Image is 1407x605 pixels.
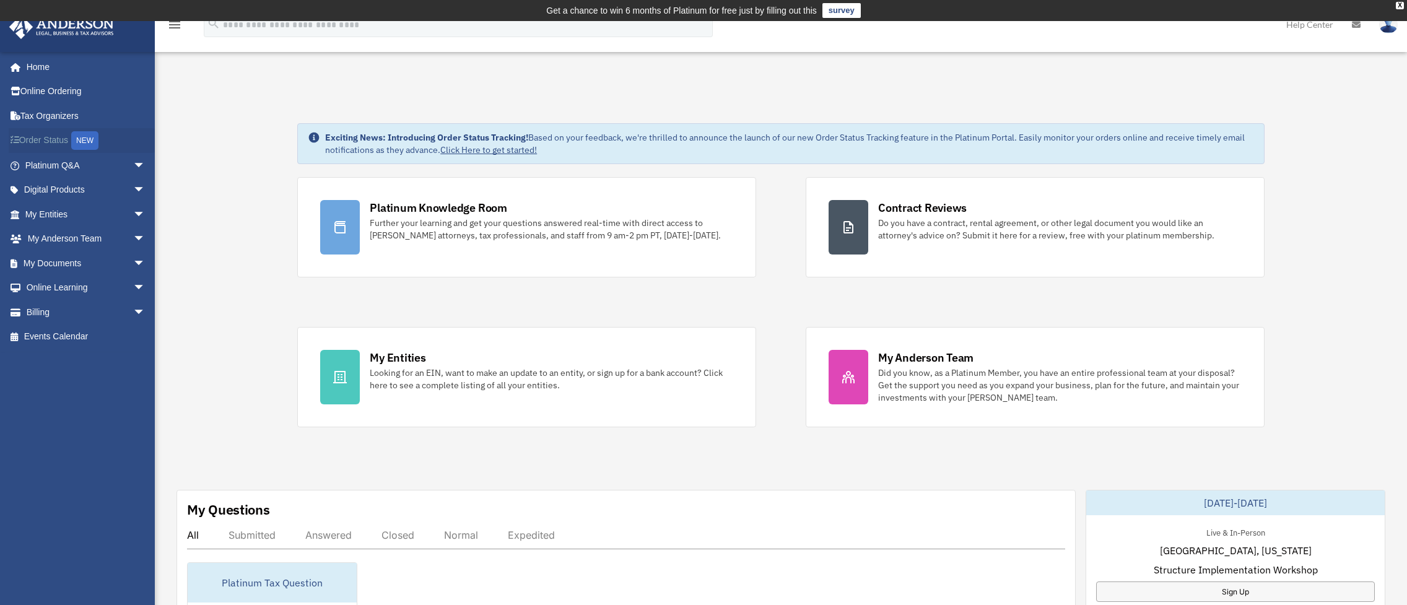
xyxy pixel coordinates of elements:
a: My Entitiesarrow_drop_down [9,202,164,227]
div: Do you have a contract, rental agreement, or other legal document you would like an attorney's ad... [878,217,1242,242]
a: Platinum Q&Aarrow_drop_down [9,153,164,178]
div: Based on your feedback, we're thrilled to announce the launch of our new Order Status Tracking fe... [325,131,1254,156]
a: Billingarrow_drop_down [9,300,164,324]
i: search [207,17,220,30]
span: arrow_drop_down [133,178,158,203]
div: My Entities [370,350,425,365]
div: All [187,529,199,541]
div: Answered [305,529,352,541]
a: Home [9,54,158,79]
a: Digital Productsarrow_drop_down [9,178,164,202]
div: My Anderson Team [878,350,974,365]
div: Did you know, as a Platinum Member, you have an entire professional team at your disposal? Get th... [878,367,1242,404]
span: arrow_drop_down [133,227,158,252]
div: Closed [381,529,414,541]
div: Get a chance to win 6 months of Platinum for free just by filling out this [546,3,817,18]
div: [DATE]-[DATE] [1086,490,1385,515]
span: arrow_drop_down [133,251,158,276]
span: arrow_drop_down [133,153,158,178]
a: Platinum Knowledge Room Further your learning and get your questions answered real-time with dire... [297,177,756,277]
div: Platinum Tax Question [188,563,357,603]
div: Live & In-Person [1196,525,1275,538]
a: My Anderson Teamarrow_drop_down [9,227,164,251]
span: arrow_drop_down [133,276,158,301]
div: Submitted [229,529,276,541]
div: Contract Reviews [878,200,967,215]
div: NEW [71,131,98,150]
span: arrow_drop_down [133,202,158,227]
img: Anderson Advisors Platinum Portal [6,15,118,39]
a: Order StatusNEW [9,128,164,154]
a: Click Here to get started! [440,144,537,155]
span: Structure Implementation Workshop [1154,562,1318,577]
div: My Questions [187,500,270,519]
a: survey [822,3,861,18]
a: Contract Reviews Do you have a contract, rental agreement, or other legal document you would like... [806,177,1265,277]
a: Tax Organizers [9,103,164,128]
a: menu [167,22,182,32]
img: User Pic [1379,15,1398,33]
a: Online Ordering [9,79,164,104]
span: arrow_drop_down [133,300,158,325]
a: Online Learningarrow_drop_down [9,276,164,300]
div: Normal [444,529,478,541]
i: menu [167,17,182,32]
a: My Anderson Team Did you know, as a Platinum Member, you have an entire professional team at your... [806,327,1265,427]
div: Looking for an EIN, want to make an update to an entity, or sign up for a bank account? Click her... [370,367,733,391]
div: close [1396,2,1404,9]
span: [GEOGRAPHIC_DATA], [US_STATE] [1160,543,1312,558]
div: Platinum Knowledge Room [370,200,507,215]
a: My Documentsarrow_drop_down [9,251,164,276]
div: Further your learning and get your questions answered real-time with direct access to [PERSON_NAM... [370,217,733,242]
a: My Entities Looking for an EIN, want to make an update to an entity, or sign up for a bank accoun... [297,327,756,427]
div: Expedited [508,529,555,541]
a: Sign Up [1096,581,1375,602]
a: Events Calendar [9,324,164,349]
strong: Exciting News: Introducing Order Status Tracking! [325,132,528,143]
